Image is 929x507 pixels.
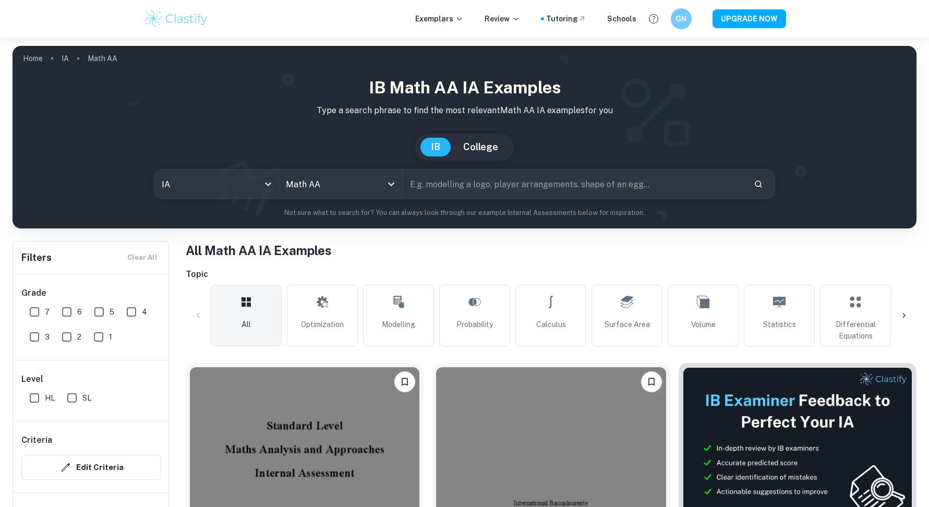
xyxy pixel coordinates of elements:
span: Probability [456,319,493,330]
span: 3 [45,331,50,343]
img: Clastify logo [143,8,210,29]
button: Help and Feedback [645,10,662,28]
h6: Grade [21,287,161,299]
button: GN [671,8,692,29]
h6: Level [21,373,161,385]
span: 5 [110,306,114,318]
h1: IB Math AA IA examples [21,75,908,100]
h1: All Math AA IA Examples [186,241,916,260]
a: Schools [607,13,636,25]
div: IA [154,170,278,199]
span: Modelling [382,319,415,330]
p: Type a search phrase to find the most relevant Math AA IA examples for you [21,104,908,117]
h6: Criteria [21,434,52,446]
a: Tutoring [546,13,586,25]
span: All [242,319,251,330]
span: Surface Area [605,319,650,330]
button: Edit Criteria [21,455,161,480]
a: Home [23,51,43,66]
button: Bookmark [394,371,415,392]
button: UPGRADE NOW [713,9,786,28]
a: IA [62,51,69,66]
span: SL [82,392,91,404]
img: profile cover [13,46,916,228]
h6: Topic [186,268,916,281]
button: College [453,138,509,156]
span: 2 [77,331,81,343]
button: Bookmark [641,371,662,392]
span: 4 [142,306,147,318]
span: Statistics [763,319,796,330]
button: Open [384,177,399,191]
p: Math AA [88,53,117,64]
button: IB [420,138,451,156]
span: Calculus [536,319,566,330]
p: Not sure what to search for? You can always look through our example Internal Assessments below f... [21,208,908,218]
h6: GN [675,13,687,25]
span: Differential Equations [825,319,886,342]
span: Volume [691,319,716,330]
span: 7 [45,306,50,318]
p: Exemplars [415,13,464,25]
span: 6 [77,306,82,318]
span: HL [45,392,55,404]
input: E.g. modelling a logo, player arrangements, shape of an egg... [403,170,745,199]
span: 1 [109,331,112,343]
h6: Filters [21,250,52,265]
p: Review [485,13,520,25]
span: Optimization [301,319,344,330]
button: Search [750,175,767,193]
